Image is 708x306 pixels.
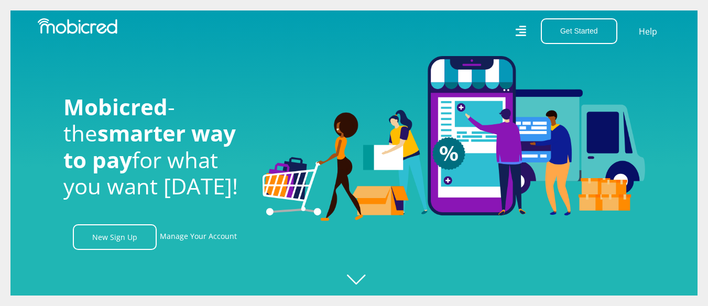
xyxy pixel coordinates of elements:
[63,118,236,174] span: smarter way to pay
[63,92,168,122] span: Mobicred
[160,224,237,250] a: Manage Your Account
[38,18,117,34] img: Mobicred
[263,56,645,222] img: Welcome to Mobicred
[541,18,617,44] button: Get Started
[63,94,247,200] h1: - the for what you want [DATE]!
[73,224,157,250] a: New Sign Up
[638,25,658,38] a: Help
